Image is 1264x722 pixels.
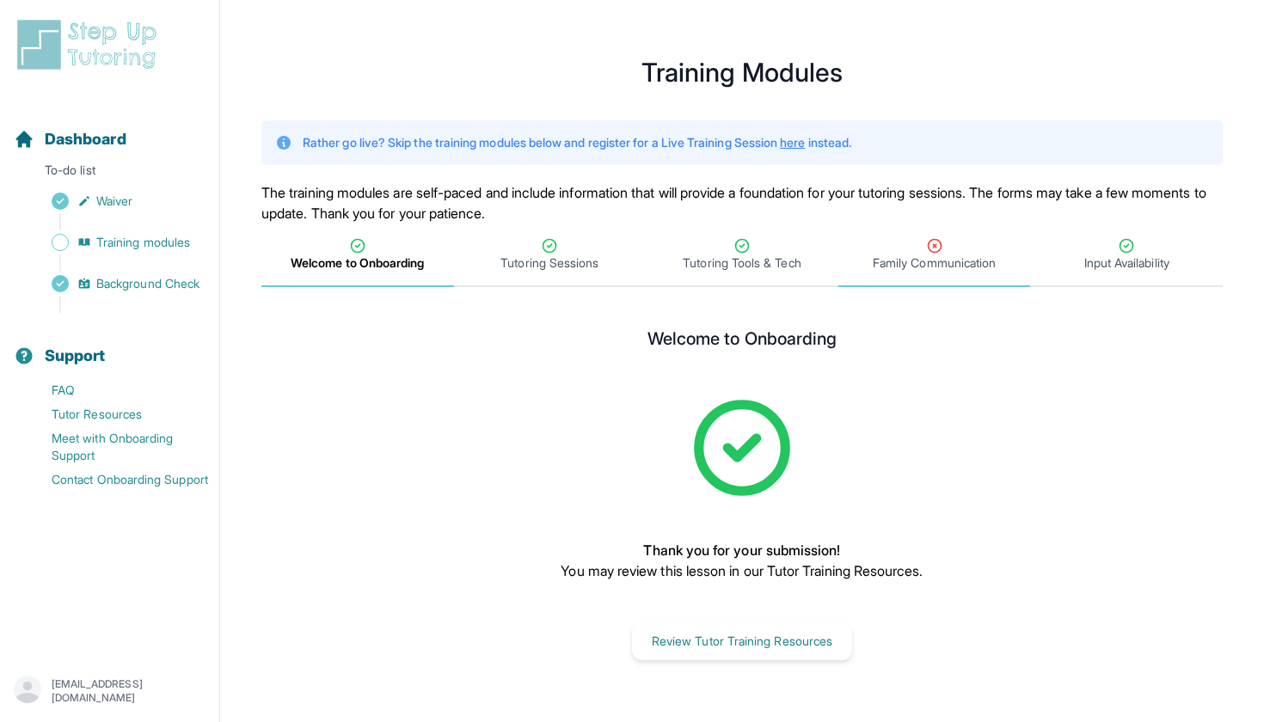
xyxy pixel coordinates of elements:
p: To-do list [7,162,212,186]
p: You may review this lesson in our Tutor Training Resources. [561,560,923,581]
p: The training modules are self-paced and include information that will provide a foundation for yo... [261,182,1223,223]
h1: Training Modules [261,62,1223,83]
button: Support [7,316,212,375]
a: Training modules [14,230,219,254]
span: Waiver [96,193,132,210]
span: Tutoring Sessions [500,254,598,272]
a: Tutor Resources [14,402,219,426]
span: Dashboard [45,127,126,151]
a: Waiver [14,189,219,213]
a: Background Check [14,272,219,296]
p: [EMAIL_ADDRESS][DOMAIN_NAME] [52,677,206,705]
span: Training modules [96,234,190,251]
a: Contact Onboarding Support [14,468,219,492]
span: Welcome to Onboarding [291,254,424,272]
a: Dashboard [14,127,126,151]
span: Family Communication [873,254,996,272]
button: [EMAIL_ADDRESS][DOMAIN_NAME] [14,676,206,707]
button: Review Tutor Training Resources [632,622,852,660]
button: Dashboard [7,100,212,158]
p: Rather go live? Skip the training modules below and register for a Live Training Session instead. [303,134,851,151]
img: logo [14,17,167,72]
a: FAQ [14,378,219,402]
nav: Tabs [261,223,1223,287]
span: Input Availability [1084,254,1169,272]
span: Background Check [96,275,199,292]
span: Support [45,344,106,368]
a: Meet with Onboarding Support [14,426,219,468]
h2: Welcome to Onboarding [647,328,837,356]
span: Tutoring Tools & Tech [683,254,801,272]
p: Thank you for your submission! [561,540,923,560]
a: here [780,135,805,150]
a: Review Tutor Training Resources [632,632,852,649]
